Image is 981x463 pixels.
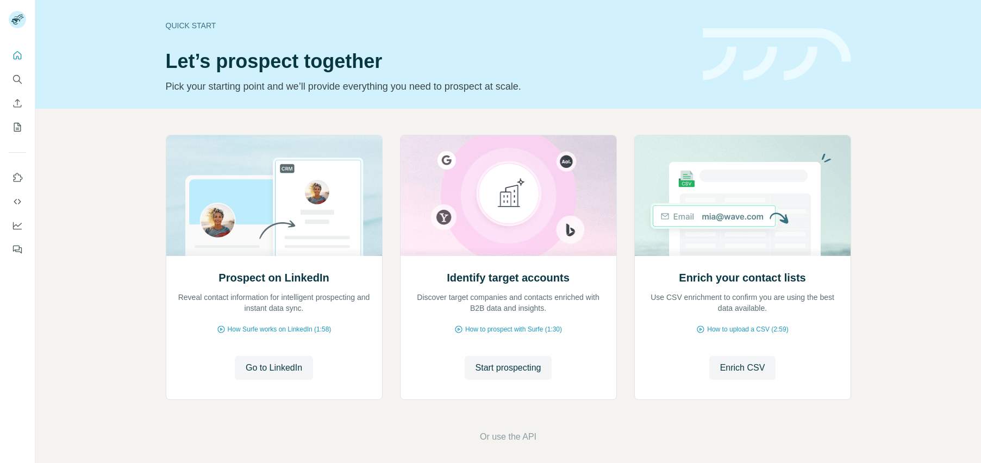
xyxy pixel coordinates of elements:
[646,292,840,314] p: Use CSV enrichment to confirm you are using the best data available.
[9,93,26,113] button: Enrich CSV
[9,216,26,235] button: Dashboard
[9,117,26,137] button: My lists
[480,430,536,443] button: Or use the API
[476,361,541,374] span: Start prospecting
[465,356,552,380] button: Start prospecting
[679,270,805,285] h2: Enrich your contact lists
[9,240,26,259] button: Feedback
[703,28,851,81] img: banner
[9,70,26,89] button: Search
[9,168,26,187] button: Use Surfe on LinkedIn
[166,20,690,31] div: Quick start
[634,135,851,256] img: Enrich your contact lists
[235,356,313,380] button: Go to LinkedIn
[166,135,383,256] img: Prospect on LinkedIn
[400,135,617,256] img: Identify target accounts
[177,292,371,314] p: Reveal contact information for intelligent prospecting and instant data sync.
[707,324,788,334] span: How to upload a CSV (2:59)
[166,51,690,72] h1: Let’s prospect together
[9,46,26,65] button: Quick start
[447,270,570,285] h2: Identify target accounts
[246,361,302,374] span: Go to LinkedIn
[228,324,332,334] span: How Surfe works on LinkedIn (1:58)
[166,79,690,94] p: Pick your starting point and we’ll provide everything you need to prospect at scale.
[411,292,605,314] p: Discover target companies and contacts enriched with B2B data and insights.
[720,361,765,374] span: Enrich CSV
[218,270,329,285] h2: Prospect on LinkedIn
[709,356,776,380] button: Enrich CSV
[465,324,562,334] span: How to prospect with Surfe (1:30)
[9,192,26,211] button: Use Surfe API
